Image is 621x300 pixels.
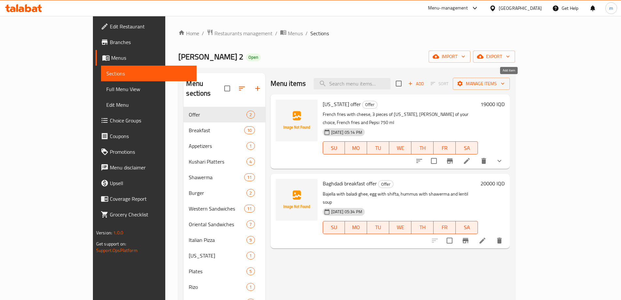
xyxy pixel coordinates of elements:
button: WE [389,141,411,154]
button: TU [367,221,389,234]
div: items [244,173,255,181]
div: items [244,205,255,213]
span: Appetizers [189,142,246,150]
button: MO [345,221,367,234]
nav: breadcrumb [178,29,515,38]
span: [DATE] 05:14 PM [329,129,365,135]
span: Select all sections [220,82,234,95]
span: 4 [247,159,254,165]
span: 5 [247,268,254,275]
button: TH [411,221,434,234]
div: Western Sandwiches [189,205,244,213]
div: Offer2 [184,107,265,122]
h6: 20000 IQD [481,179,505,188]
div: Menu-management [428,4,468,12]
span: MO [347,143,364,153]
span: Sort sections [234,81,250,96]
li: / [305,29,308,37]
span: Coupons [110,132,191,140]
div: Burger2 [184,185,265,201]
div: Shawerma11 [184,169,265,185]
div: Oriental Sandwiches7 [184,216,265,232]
div: Oriental Sandwiches [189,220,246,228]
span: Shawerma [189,173,244,181]
span: [US_STATE] offer [323,99,361,109]
div: Western Sandwiches11 [184,201,265,216]
div: Offer [189,111,246,118]
span: TU [370,223,387,232]
button: TU [367,141,389,154]
p: Bajella with baladi ghee, egg with shifta, hummus with shawerma and lentil soup [323,190,478,206]
button: Branch-specific-item [442,153,458,169]
button: export [473,51,515,63]
span: Grocery Checklist [110,211,191,218]
div: Italian Pizza [189,236,246,244]
span: Select section first [426,79,453,89]
div: items [246,220,255,228]
span: Version: [96,229,112,237]
a: Branches [96,34,197,50]
span: Open [246,55,261,60]
span: SA [458,223,475,232]
div: Offer [378,180,393,188]
span: Rizo [189,283,246,291]
span: 11 [244,174,254,181]
input: search [314,78,391,89]
span: Menus [111,54,191,62]
span: Sections [310,29,329,37]
span: Select to update [427,154,441,168]
div: Offer [362,101,377,109]
div: items [246,142,255,150]
span: Kushari Platters [189,158,246,166]
div: Kentucky [189,252,246,260]
h2: Menu sections [186,79,224,98]
a: Grocery Checklist [96,207,197,222]
span: 9 [247,237,254,243]
span: FR [436,143,453,153]
span: FR [436,223,453,232]
a: Edit Menu [101,97,197,113]
span: TH [414,143,431,153]
h6: 19000 IQD [481,100,505,109]
button: SU [323,141,345,154]
span: WE [392,143,409,153]
div: items [246,267,255,275]
li: / [275,29,277,37]
span: Choice Groups [110,117,191,124]
span: Menu disclaimer [110,164,191,171]
button: import [429,51,470,63]
span: 1.0.0 [113,229,123,237]
img: Baghdadi breakfast offer [276,179,318,221]
span: Offer [362,101,377,108]
span: SU [326,143,343,153]
button: SA [456,221,478,234]
button: Branch-specific-item [458,233,473,248]
span: Burger [189,189,246,197]
span: Sections [106,70,191,77]
a: Coverage Report [96,191,197,207]
button: TH [411,141,434,154]
span: Plates [189,267,246,275]
div: items [246,189,255,197]
span: Add [407,80,425,87]
span: Coverage Report [110,195,191,203]
span: Breakfast [189,126,244,134]
span: TU [370,143,387,153]
div: items [244,126,255,134]
span: Get support on: [96,240,126,248]
a: Menus [96,50,197,66]
a: Sections [101,66,197,81]
div: items [246,236,255,244]
span: 1 [247,253,254,259]
span: 1 [247,284,254,290]
a: Edit menu item [479,237,486,245]
div: items [246,252,255,260]
div: [GEOGRAPHIC_DATA] [499,5,542,12]
button: SU [323,221,345,234]
div: Breakfast10 [184,122,265,138]
button: Add [406,79,426,89]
